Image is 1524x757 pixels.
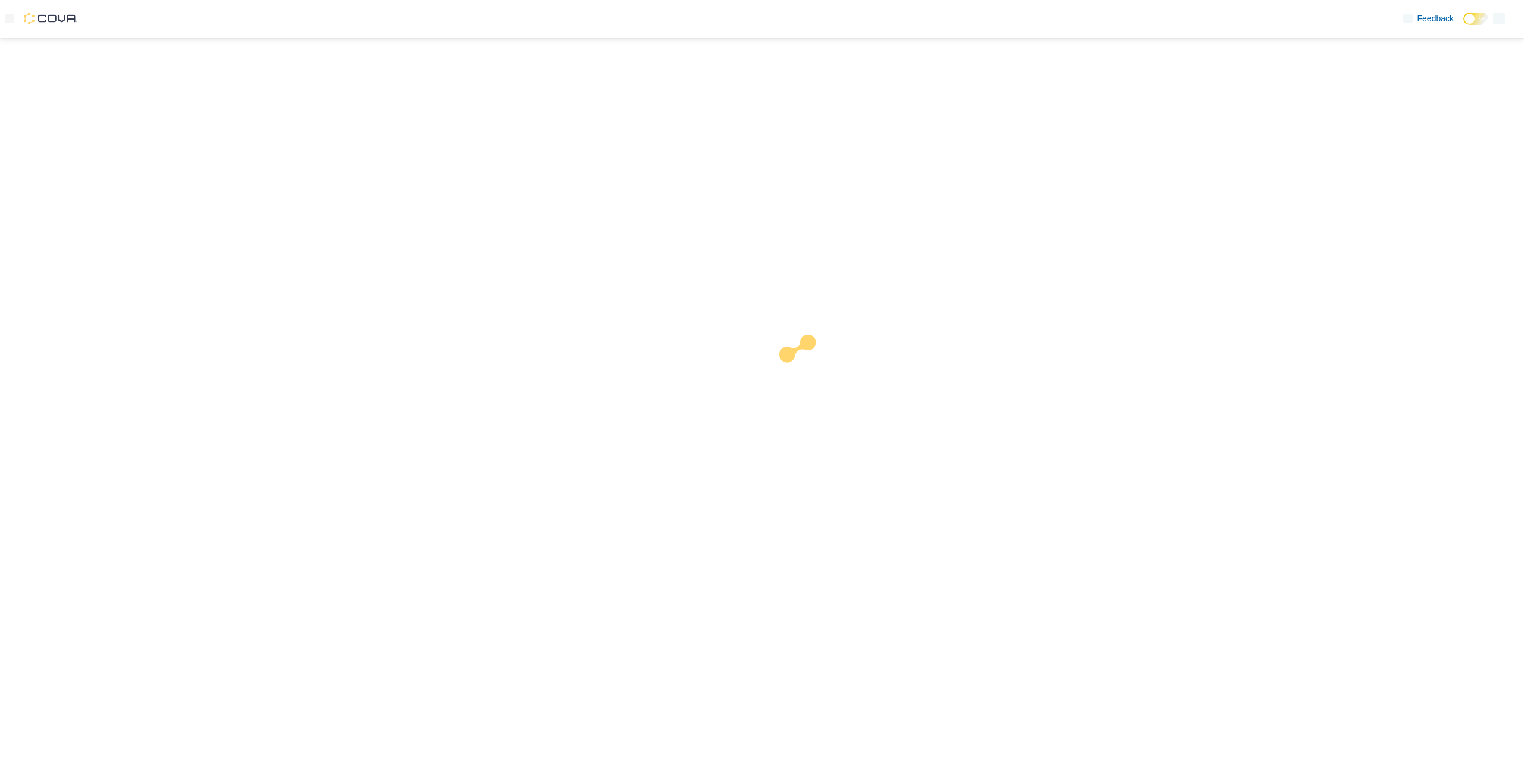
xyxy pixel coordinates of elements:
[762,326,851,415] img: cova-loader
[1463,13,1488,25] input: Dark Mode
[1417,13,1454,24] span: Feedback
[24,13,77,24] img: Cova
[1398,7,1459,30] a: Feedback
